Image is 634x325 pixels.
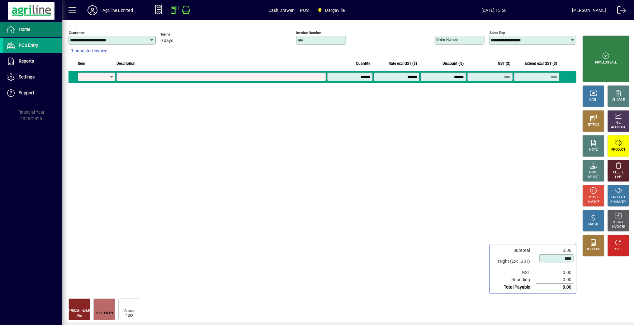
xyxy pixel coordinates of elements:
span: Dargaville [325,5,345,15]
span: Cash Drawer [268,5,294,15]
div: SUMMARY [611,200,626,205]
div: EFTPOS [588,123,599,127]
span: Home [19,27,30,32]
div: INVOICES [612,225,625,229]
a: Logout [613,1,626,21]
span: Rate excl GST ($) [389,60,417,67]
span: 0 days [160,38,173,43]
div: Pin [77,313,82,318]
td: 0.00 [536,247,574,254]
div: MISC INDEN [96,311,113,316]
div: Grease [124,309,134,313]
div: RESET [614,247,623,252]
div: PROFIT [588,222,599,227]
a: Home [3,22,62,37]
div: PROCESS SALE [595,60,617,65]
span: Quantity [356,60,370,67]
mat-label: Order number [436,37,459,42]
span: Description [116,60,135,67]
td: GST [492,269,536,276]
td: 0.00 [536,269,574,276]
div: ACCOUNT [611,125,626,130]
span: POS [300,5,309,15]
span: Discount (%) [442,60,464,67]
div: NOTE [589,148,598,152]
span: Terms [160,32,198,36]
span: Settings [19,74,35,79]
td: Rounding [492,276,536,284]
div: PRODUCT [611,195,625,200]
td: 0.00 [536,276,574,284]
div: INVOICE [588,200,599,205]
span: [DATE] 15:58 [416,5,572,15]
span: Item [78,60,85,67]
div: [PERSON_NAME] [68,309,91,313]
a: Reports [3,54,62,69]
span: Extend excl GST ($) [525,60,557,67]
td: Total Payable [492,284,536,291]
span: Reports [19,59,34,64]
div: DELETE [613,170,624,175]
div: GL [617,120,621,125]
mat-label: Sales rep [490,31,505,35]
div: 450G [125,313,133,318]
div: HOLD [589,195,598,200]
a: Support [3,85,62,101]
a: Settings [3,69,62,85]
div: PRICE [589,170,598,175]
span: Support [19,90,34,95]
button: 1 unposted invoice [69,45,110,57]
td: Subtotal [492,247,536,254]
div: DISCOUNT [586,247,601,252]
div: Agriline Limited [102,5,133,15]
button: Profile [83,5,102,16]
div: RECALL [613,220,624,225]
td: Freight (Excl GST) [492,254,536,269]
div: CASH [589,98,598,102]
span: 1 unposted invoice [71,48,107,54]
mat-label: Customer [69,31,85,35]
span: Dargaville [315,5,347,16]
td: 0.00 [536,284,574,291]
mat-label: Invoice number [296,31,321,35]
div: SELECT [588,175,599,180]
div: CHARGE [613,98,625,102]
span: GST ($) [498,60,510,67]
span: POS Entry [19,43,38,48]
div: LINE [615,175,622,180]
div: [PERSON_NAME] [572,5,606,15]
div: PRODUCT [611,148,625,152]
